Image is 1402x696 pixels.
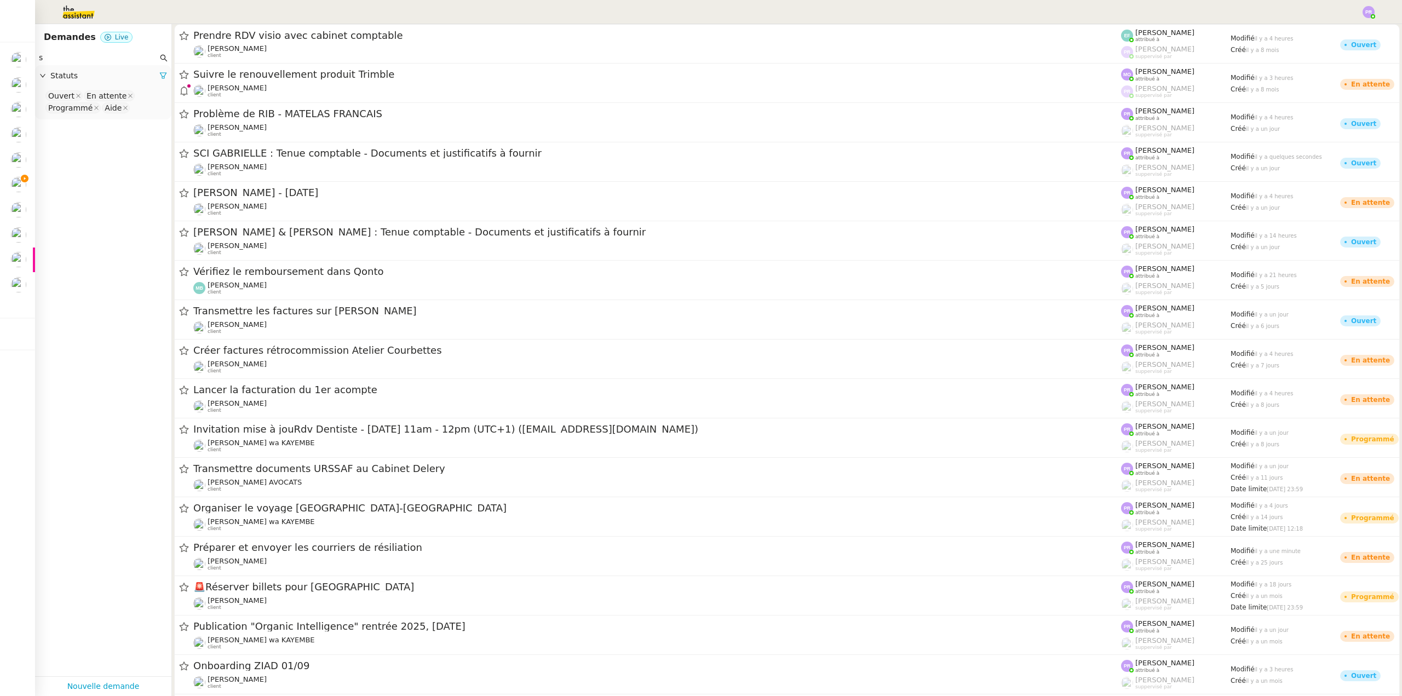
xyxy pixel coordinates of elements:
div: Programmé [1351,436,1394,442]
span: Prendre RDV visio avec cabinet comptable [193,31,1121,41]
app-user-label: attribué à [1121,580,1231,594]
img: users%2FfjlNmCTkLiVoA3HQjY3GA5JXGxb2%2Favatar%2Fstarofservice_97480retdsc0392.png [11,102,26,117]
span: il y a 8 jours [1246,402,1279,408]
span: [DATE] 23:59 [1267,486,1303,492]
span: Préparer et envoyer les courriers de résiliation [193,543,1121,553]
span: attribué à [1135,470,1159,476]
span: client [208,289,221,295]
span: [PERSON_NAME] [1135,124,1194,132]
span: [PERSON_NAME] [208,360,267,368]
span: attribué à [1135,510,1159,516]
app-user-label: attribué à [1121,462,1231,476]
span: client [208,565,221,571]
span: suppervisé par [1135,211,1172,217]
span: [PERSON_NAME] [208,123,267,131]
span: il y a 8 mois [1246,87,1279,93]
span: [PERSON_NAME] [1135,501,1194,509]
span: [PERSON_NAME] [1135,343,1194,352]
app-user-detailed-label: client [193,399,1121,413]
span: Créé [1231,474,1246,481]
span: Créé [1231,322,1246,330]
span: il y a quelques secondes [1255,154,1322,160]
span: [PERSON_NAME] [1135,84,1194,93]
img: users%2FgeBNsgrICCWBxRbiuqfStKJvnT43%2Favatar%2F643e594d886881602413a30f_1666712378186.jpeg [193,558,205,570]
span: il y a 4 heures [1255,390,1294,396]
app-user-label: attribué à [1121,304,1231,318]
span: Modifié [1231,192,1255,200]
app-user-detailed-label: client [193,84,1121,98]
span: Modifié [1231,34,1255,42]
app-user-label: attribué à [1121,343,1231,358]
span: client [208,329,221,335]
nz-select-item: Programmé [45,102,101,113]
div: En attente [1351,357,1390,364]
div: En attente [1351,554,1390,561]
span: suppervisé par [1135,290,1172,296]
img: users%2F47wLulqoDhMx0TTMwUcsFP5V2A23%2Favatar%2Fnokpict-removebg-preview-removebg-preview.png [11,252,26,267]
span: il y a un jour [1255,312,1289,318]
img: users%2FyQfMwtYgTqhRP2YHWHmG2s2LYaD3%2Favatar%2Fprofile-pic.png [1121,322,1133,334]
app-user-detailed-label: client [193,478,1121,492]
span: il y a un jour [1246,165,1280,171]
div: Ouvert [1351,120,1376,127]
span: il y a 14 jours [1246,514,1283,520]
span: [PERSON_NAME] [1135,163,1194,171]
app-user-detailed-label: client [193,202,1121,216]
span: Problème de RIB - MATELAS FRANCAIS [193,109,1121,119]
div: Ouvert [1351,160,1376,166]
span: [PERSON_NAME] [1135,146,1194,154]
app-user-label: attribué à [1121,619,1231,634]
span: [PERSON_NAME] [1135,518,1194,526]
span: Suivre le renouvellement produit Trimble [193,70,1121,79]
span: il y a 21 heures [1255,272,1297,278]
img: svg [1121,226,1133,238]
span: Créé [1231,85,1246,93]
span: Organiser le voyage [GEOGRAPHIC_DATA]-[GEOGRAPHIC_DATA] [193,503,1121,513]
span: Modifié [1231,271,1255,279]
span: [PERSON_NAME] [1135,580,1194,588]
img: svg [1121,68,1133,80]
span: suppervisé par [1135,329,1172,335]
img: svg [1363,6,1375,18]
span: suppervisé par [1135,447,1172,453]
span: Créé [1231,283,1246,290]
span: Modifié [1231,502,1255,509]
div: Ouvert [1351,318,1376,324]
span: [PERSON_NAME] [1135,304,1194,312]
span: Date limite [1231,485,1267,493]
span: suppervisé par [1135,54,1172,60]
span: il y a 4 heures [1255,193,1294,199]
app-user-detailed-label: client [193,123,1121,137]
app-user-label: attribué à [1121,264,1231,279]
span: attribué à [1135,76,1159,82]
img: users%2FfjlNmCTkLiVoA3HQjY3GA5JXGxb2%2Favatar%2Fstarofservice_97480retdsc0392.png [11,227,26,243]
img: users%2FfjlNmCTkLiVoA3HQjY3GA5JXGxb2%2Favatar%2Fstarofservice_97480retdsc0392.png [11,52,26,67]
span: il y a 11 jours [1246,475,1283,481]
img: users%2FfjlNmCTkLiVoA3HQjY3GA5JXGxb2%2Favatar%2Fstarofservice_97480retdsc0392.png [193,597,205,609]
span: il y a 4 heures [1255,114,1294,120]
span: [PERSON_NAME] [208,596,267,605]
app-user-label: suppervisé par [1121,360,1231,375]
span: Statuts [50,70,159,82]
span: attribué à [1135,313,1159,319]
span: attribué à [1135,155,1159,161]
nz-select-item: Ouvert [45,90,83,101]
span: Modifié [1231,113,1255,121]
input: Rechercher [39,51,158,64]
img: svg [1121,85,1133,97]
span: [PERSON_NAME] [1135,462,1194,470]
span: attribué à [1135,392,1159,398]
span: [PERSON_NAME] wa KAYEMBE [208,439,315,447]
img: users%2F47wLulqoDhMx0TTMwUcsFP5V2A23%2Favatar%2Fnokpict-removebg-preview-removebg-preview.png [193,440,205,452]
img: svg [1121,502,1133,514]
app-user-label: attribué à [1121,540,1231,555]
app-user-label: suppervisé par [1121,439,1231,453]
img: users%2FyQfMwtYgTqhRP2YHWHmG2s2LYaD3%2Favatar%2Fprofile-pic.png [1121,598,1133,610]
span: il y a 14 heures [1255,233,1297,239]
span: 🚨 [193,581,205,593]
img: svg [193,282,205,294]
span: Créé [1231,440,1246,448]
div: Ouvert [1351,239,1376,245]
app-user-detailed-label: client [193,557,1121,571]
img: users%2FyQfMwtYgTqhRP2YHWHmG2s2LYaD3%2Favatar%2Fprofile-pic.png [1121,559,1133,571]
